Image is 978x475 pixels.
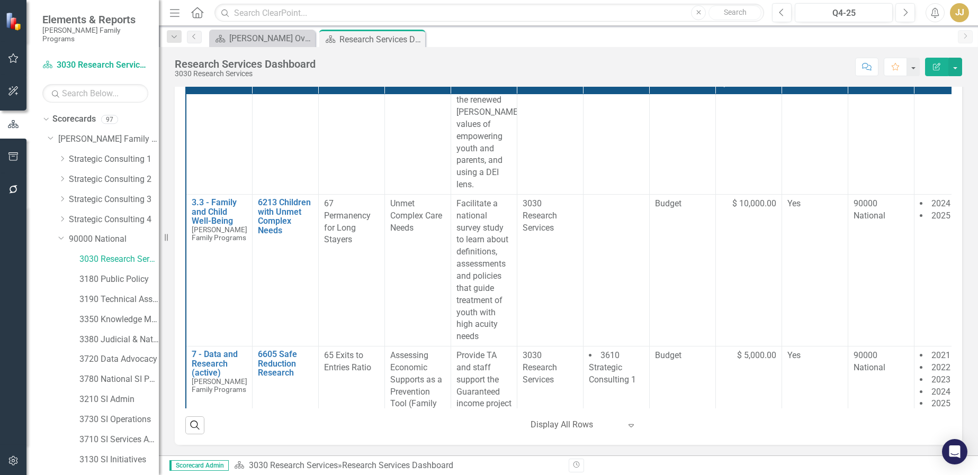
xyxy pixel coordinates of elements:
input: Search Below... [42,84,148,103]
a: 3350 Knowledge Management [79,314,159,326]
a: 3190 Technical Assistance Unit [79,294,159,306]
span: [PERSON_NAME] Family Programs [192,377,247,394]
span: 65 Exits to Entries Ratio [324,350,371,372]
td: Double-Click to Edit [517,194,583,346]
span: 2022 [931,362,950,372]
span: Budget [655,198,710,210]
span: Budget [655,350,710,362]
div: 97 [101,115,118,124]
img: ClearPoint Strategy [5,12,24,31]
a: [PERSON_NAME] Overview [212,32,312,45]
span: Elements & Reports [42,13,148,26]
span: 3030 Research Services [523,198,557,233]
span: 2021 [931,350,950,360]
span: Unmet Complex Care Needs [390,198,442,233]
span: 3030 Research Services [523,350,557,385]
a: 7 - Data and Research (active) [192,350,247,378]
span: 90000 National [854,350,885,372]
div: Research Services Dashboard [339,33,423,46]
a: 3720 Data Advocacy [79,353,159,366]
a: Scorecards [52,113,96,125]
a: Strategic Consulting 1 [69,153,159,166]
td: Double-Click to Edit [583,194,649,346]
span: 2025 [931,398,950,408]
span: 67 Permanency for Long Stayers [324,198,371,245]
span: Yes [787,198,801,208]
span: 2024 [931,198,950,208]
div: Research Services Dashboard [342,460,453,470]
span: 3610 Strategic Consulting 1 [589,350,636,385]
a: 3030 Research Services [42,59,148,71]
td: Double-Click to Edit [649,194,715,346]
a: 3030 Research Services [249,460,338,470]
a: 6605 Safe Reduction Research [258,350,313,378]
span: Yes [787,350,801,360]
div: Research Services Dashboard [175,58,316,70]
div: [PERSON_NAME] Overview [229,32,312,45]
button: JJ [950,3,969,22]
td: Double-Click to Edit [451,194,517,346]
small: [PERSON_NAME] Family Programs [42,26,148,43]
div: » [234,460,561,472]
a: 3780 National SI Partnerships [79,373,159,386]
span: 2025 [931,211,950,221]
a: 3130 SI Initiatives [79,454,159,466]
td: Double-Click to Edit Right Click for Context Menu [186,194,252,346]
a: 3710 SI Services Admin [79,434,159,446]
button: Search [708,5,761,20]
span: 2023 [931,374,950,385]
div: Q4-25 [798,7,889,20]
td: Double-Click to Edit [715,194,782,346]
a: 3210 SI Admin [79,394,159,406]
span: [PERSON_NAME] Family Programs [192,225,247,242]
div: Open Intercom Messenger [942,439,967,464]
a: Strategic Consulting 2 [69,173,159,186]
span: $ 10,000.00 [732,198,776,210]
span: $ 5,000.00 [737,350,776,362]
a: Strategic Consulting 3 [69,194,159,206]
a: 3180 Public Policy [79,273,159,286]
td: Double-Click to Edit [318,194,384,346]
input: Search ClearPoint... [214,4,764,22]
button: Q4-25 [795,3,893,22]
td: Double-Click to Edit Right Click for Context Menu [252,194,318,346]
a: [PERSON_NAME] Family Programs [58,133,159,145]
td: Double-Click to Edit [848,194,914,346]
a: 3.3 - Family and Child Well-Being [192,198,247,226]
td: Double-Click to Edit [782,194,848,346]
a: 3030 Research Services [79,253,159,266]
span: Assessing Economic Supports as a Prevention Tool (Family Income Empowerment Program - FIEP) [390,350,444,457]
span: 90000 National [854,198,885,221]
span: 2024 [931,387,950,397]
a: 90000 National [69,233,159,245]
a: 6213 Children with Unmet Complex Needs [258,198,313,235]
span: Scorecard Admin [169,460,229,471]
a: 3380 Judicial & National Engage [79,334,159,346]
p: Facilitate a national survey study to learn about definitions, assessments and policies that guid... [456,198,512,343]
td: Double-Click to Edit [384,194,451,346]
div: 3030 Research Services [175,70,316,78]
span: Search [724,8,747,16]
a: Strategic Consulting 4 [69,214,159,226]
a: 3730 SI Operations [79,414,159,426]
